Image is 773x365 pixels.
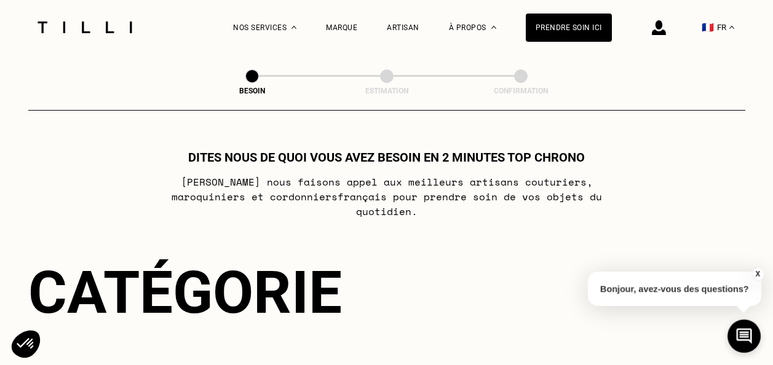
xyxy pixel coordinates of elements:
a: Artisan [387,23,419,32]
img: menu déroulant [729,26,734,29]
h1: Dites nous de quoi vous avez besoin en 2 minutes top chrono [188,150,585,165]
div: Catégorie [28,258,745,327]
a: Marque [326,23,357,32]
a: Prendre soin ici [526,14,612,42]
img: Logo du service de couturière Tilli [33,22,137,33]
div: Besoin [191,87,314,95]
p: Bonjour, avez-vous des questions? [588,272,761,306]
span: 🇫🇷 [702,22,714,33]
div: Confirmation [459,87,582,95]
p: [PERSON_NAME] nous faisons appel aux meilleurs artisans couturiers , maroquiniers et cordonniers ... [143,175,630,219]
img: icône connexion [652,20,666,35]
img: Menu déroulant [291,26,296,29]
button: X [751,267,764,281]
div: Estimation [325,87,448,95]
img: Menu déroulant à propos [491,26,496,29]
